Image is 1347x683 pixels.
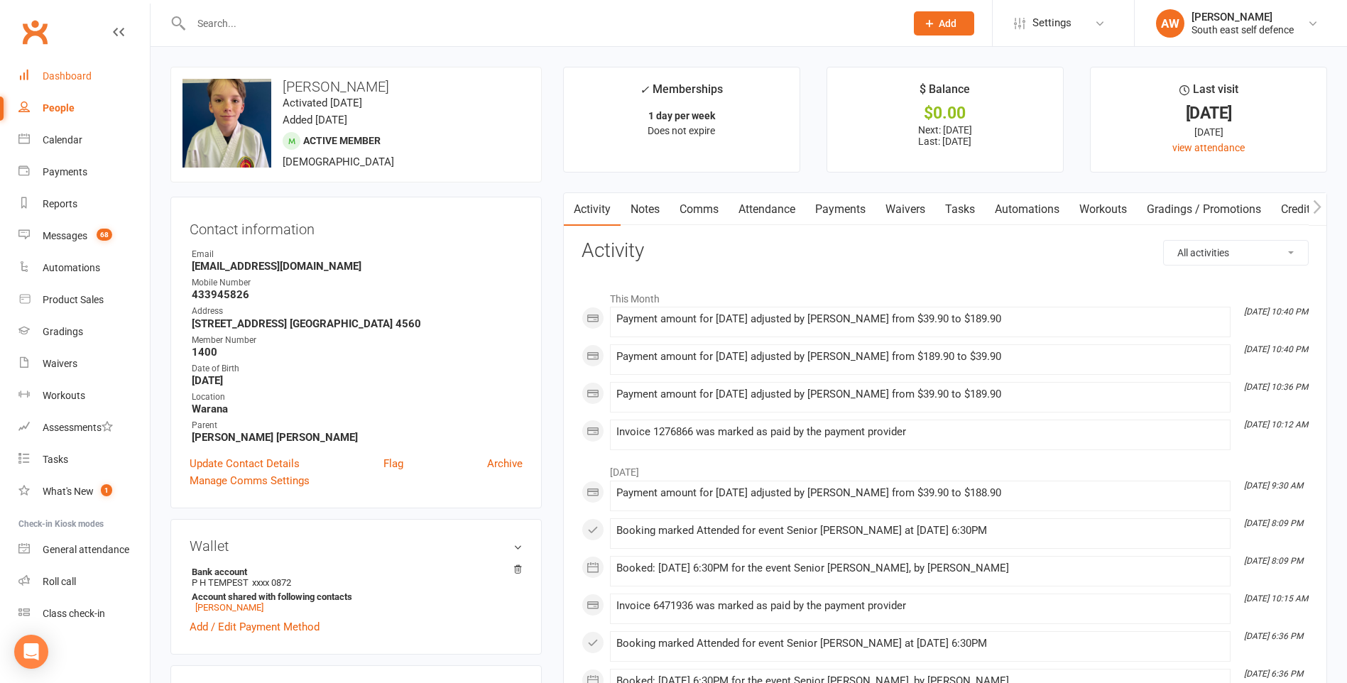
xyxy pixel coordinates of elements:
strong: 1 day per week [648,110,715,121]
div: Roll call [43,576,76,587]
div: Mobile Number [192,276,523,290]
a: Roll call [18,566,150,598]
time: Activated [DATE] [283,97,362,109]
a: What's New1 [18,476,150,508]
a: Workouts [1069,193,1137,226]
div: Automations [43,262,100,273]
div: $ Balance [920,80,970,106]
strong: Warana [192,403,523,415]
a: Update Contact Details [190,455,300,472]
strong: [DATE] [192,374,523,387]
a: Waivers [18,348,150,380]
span: [DEMOGRAPHIC_DATA] [283,155,394,168]
span: Add [939,18,956,29]
a: Flag [383,455,403,472]
div: Payment amount for [DATE] adjusted by [PERSON_NAME] from $39.90 to $188.90 [616,487,1224,499]
div: Date of Birth [192,362,523,376]
div: Dashboard [43,70,92,82]
a: Workouts [18,380,150,412]
time: Added [DATE] [283,114,347,126]
i: ✓ [640,83,649,97]
div: Payments [43,166,87,177]
a: General attendance kiosk mode [18,534,150,566]
div: Product Sales [43,294,104,305]
a: Add / Edit Payment Method [190,618,320,635]
a: Attendance [729,193,805,226]
i: [DATE] 10:40 PM [1244,344,1308,354]
input: Search... [187,13,895,33]
a: Automations [18,252,150,284]
a: Reports [18,188,150,220]
strong: [PERSON_NAME] [PERSON_NAME] [192,431,523,444]
a: Tasks [935,193,985,226]
a: Notes [621,193,670,226]
div: Payment amount for [DATE] adjusted by [PERSON_NAME] from $39.90 to $189.90 [616,388,1224,400]
i: [DATE] 9:30 AM [1244,481,1303,491]
div: AW [1156,9,1184,38]
div: [PERSON_NAME] [1191,11,1294,23]
i: [DATE] 10:12 AM [1244,420,1308,430]
div: Invoice 6471936 was marked as paid by the payment provider [616,600,1224,612]
div: Gradings [43,326,83,337]
div: Invoice 1276866 was marked as paid by the payment provider [616,426,1224,438]
strong: 433945826 [192,288,523,301]
div: Address [192,305,523,318]
div: Payment amount for [DATE] adjusted by [PERSON_NAME] from $189.90 to $39.90 [616,351,1224,363]
div: Messages [43,230,87,241]
i: [DATE] 8:09 PM [1244,518,1303,528]
div: Waivers [43,358,77,369]
h3: [PERSON_NAME] [182,79,530,94]
strong: [STREET_ADDRESS] [GEOGRAPHIC_DATA] 4560 [192,317,523,330]
div: Workouts [43,390,85,401]
a: Product Sales [18,284,150,316]
a: Dashboard [18,60,150,92]
div: Location [192,390,523,404]
a: Comms [670,193,729,226]
img: image1630390647.png [182,79,271,168]
div: Booking marked Attended for event Senior [PERSON_NAME] at [DATE] 6:30PM [616,638,1224,650]
h3: Activity [582,240,1309,262]
div: South east self defence [1191,23,1294,36]
div: $0.00 [840,106,1050,121]
a: Automations [985,193,1069,226]
div: Calendar [43,134,82,146]
a: Assessments [18,412,150,444]
li: [DATE] [582,457,1309,480]
div: Email [192,248,523,261]
button: Add [914,11,974,35]
i: [DATE] 10:36 PM [1244,382,1308,392]
div: Last visit [1179,80,1238,106]
a: Class kiosk mode [18,598,150,630]
i: [DATE] 6:36 PM [1244,669,1303,679]
i: [DATE] 8:09 PM [1244,556,1303,566]
div: [DATE] [1103,124,1314,140]
strong: Account shared with following contacts [192,591,516,602]
h3: Contact information [190,216,523,237]
a: Archive [487,455,523,472]
span: Active member [303,135,381,146]
a: Tasks [18,444,150,476]
div: Parent [192,419,523,432]
i: [DATE] 10:40 PM [1244,307,1308,317]
strong: [EMAIL_ADDRESS][DOMAIN_NAME] [192,260,523,273]
a: Messages 68 [18,220,150,252]
a: Manage Comms Settings [190,472,310,489]
h3: Wallet [190,538,523,554]
div: What's New [43,486,94,497]
div: Memberships [640,80,723,106]
div: General attendance [43,544,129,555]
span: 1 [101,484,112,496]
div: Reports [43,198,77,209]
strong: 1400 [192,346,523,359]
a: Gradings [18,316,150,348]
div: Assessments [43,422,113,433]
div: [DATE] [1103,106,1314,121]
a: Calendar [18,124,150,156]
div: Booked: [DATE] 6:30PM for the event Senior [PERSON_NAME], by [PERSON_NAME] [616,562,1224,574]
span: Settings [1032,7,1071,39]
p: Next: [DATE] Last: [DATE] [840,124,1050,147]
strong: Bank account [192,567,516,577]
a: view attendance [1172,142,1245,153]
i: [DATE] 6:36 PM [1244,631,1303,641]
div: Booking marked Attended for event Senior [PERSON_NAME] at [DATE] 6:30PM [616,525,1224,537]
